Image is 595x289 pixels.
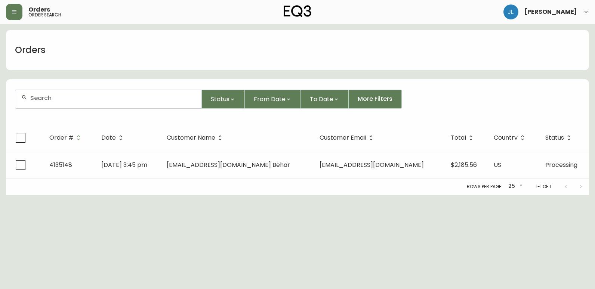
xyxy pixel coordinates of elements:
span: Status [211,94,229,104]
span: Total [451,136,466,140]
img: 1c9c23e2a847dab86f8017579b61559c [503,4,518,19]
span: Customer Email [320,136,366,140]
span: More Filters [358,95,392,103]
div: 25 [505,180,524,193]
p: 1-1 of 1 [536,183,551,190]
span: [EMAIL_ADDRESS][DOMAIN_NAME] [320,161,424,169]
span: US [494,161,501,169]
span: Order # [49,134,83,141]
span: Country [494,136,518,140]
span: $2,185.56 [451,161,477,169]
span: From Date [254,94,286,104]
span: Status [545,134,574,141]
span: Order # [49,136,74,140]
span: 4135148 [49,161,72,169]
span: [EMAIL_ADDRESS][DOMAIN_NAME] Behar [167,161,290,169]
span: Status [545,136,564,140]
span: To Date [310,94,333,104]
span: Orders [28,7,50,13]
button: More Filters [349,90,402,109]
span: Customer Name [167,134,225,141]
span: Date [101,136,116,140]
span: Processing [545,161,577,169]
h5: order search [28,13,61,17]
span: Customer Name [167,136,215,140]
span: Customer Email [320,134,376,141]
span: Country [494,134,527,141]
span: [PERSON_NAME] [524,9,577,15]
span: [DATE] 3:45 pm [101,161,147,169]
button: To Date [301,90,349,109]
button: Status [202,90,245,109]
button: From Date [245,90,301,109]
input: Search [30,94,195,102]
span: Total [451,134,476,141]
h1: Orders [15,44,46,56]
p: Rows per page: [467,183,502,190]
img: logo [284,5,311,17]
span: Date [101,134,126,141]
